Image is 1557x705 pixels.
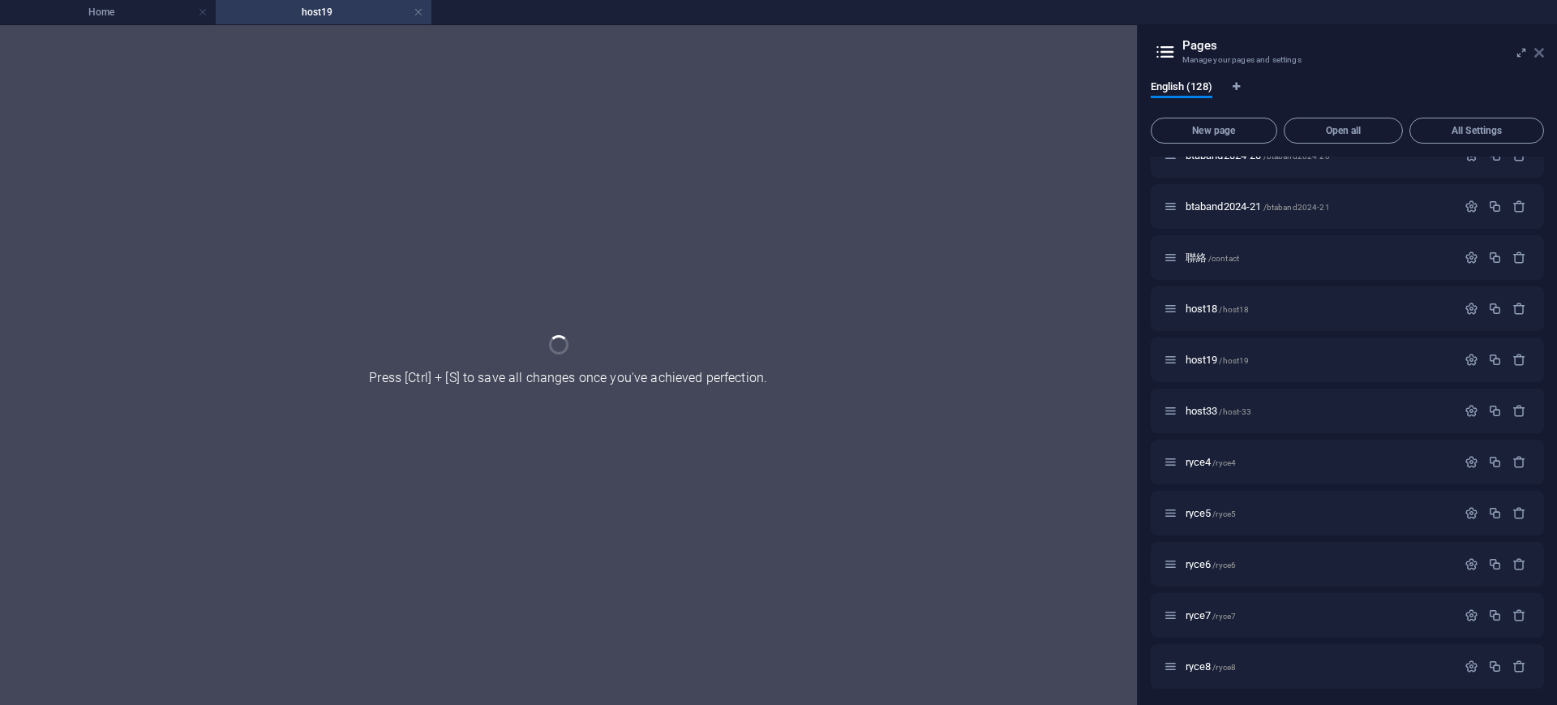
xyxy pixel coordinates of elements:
[1181,252,1456,263] div: 聯絡/contact
[216,3,431,21] h4: host19
[1284,118,1403,144] button: Open all
[1465,455,1478,469] div: Settings
[1512,557,1526,571] div: Remove
[1488,608,1502,622] div: Duplicate
[1186,405,1252,417] span: Click to open page
[1488,200,1502,213] div: Duplicate
[1488,455,1502,469] div: Duplicate
[1186,558,1237,570] span: Click to open page
[1512,660,1526,673] div: Remove
[1488,660,1502,673] div: Duplicate
[1512,404,1526,418] div: Remove
[1488,404,1502,418] div: Duplicate
[1512,506,1526,520] div: Remove
[1465,506,1478,520] div: Settings
[1212,612,1236,621] span: /ryce7
[1151,80,1545,111] div: Language Tabs
[1186,354,1250,366] span: Click to open page
[1263,152,1330,161] span: /btaband2024-20
[1182,53,1512,67] h3: Manage your pages and settings
[1186,507,1237,519] span: Click to open page
[1181,457,1456,467] div: ryce4/ryce4
[1186,456,1237,468] span: Click to open page
[1488,251,1502,264] div: Duplicate
[1488,302,1502,316] div: Duplicate
[1212,561,1236,570] span: /ryce6
[1465,557,1478,571] div: Settings
[1208,254,1239,263] span: /contact
[1181,406,1456,416] div: host33/host-33
[1181,661,1456,672] div: ryce8/ryce8
[1488,506,1502,520] div: Duplicate
[1291,126,1396,135] span: Open all
[1151,77,1212,100] span: English (128)
[1212,458,1236,467] span: /ryce4
[1465,353,1478,367] div: Settings
[1219,407,1251,416] span: /host-33
[1512,608,1526,622] div: Remove
[1186,200,1330,213] span: Click to open page
[1181,303,1456,314] div: host18/host18
[1512,353,1526,367] div: Remove
[1212,663,1236,672] span: /ryce8
[1181,355,1456,365] div: host19/host19
[1512,455,1526,469] div: Remove
[1219,305,1249,314] span: /host18
[1158,126,1270,135] span: New page
[1465,404,1478,418] div: Settings
[1512,200,1526,213] div: Remove
[1488,557,1502,571] div: Duplicate
[1182,38,1545,53] h2: Pages
[1186,609,1237,621] span: Click to open page
[1181,508,1456,518] div: ryce5/ryce5
[1181,610,1456,621] div: ryce7/ryce7
[1186,660,1237,673] span: Click to open page
[1186,303,1250,315] span: Click to open page
[1181,559,1456,570] div: ryce6/ryce6
[1512,302,1526,316] div: Remove
[1465,660,1478,673] div: Settings
[1465,608,1478,622] div: Settings
[1465,200,1478,213] div: Settings
[1186,251,1239,264] span: Click to open page
[1212,509,1236,518] span: /ryce5
[1488,353,1502,367] div: Duplicate
[1465,302,1478,316] div: Settings
[1409,118,1544,144] button: All Settings
[1219,356,1249,365] span: /host19
[1417,126,1537,135] span: All Settings
[1465,251,1478,264] div: Settings
[1151,118,1277,144] button: New page
[1181,201,1456,212] div: btaband2024-21/btaband2024-21
[1512,251,1526,264] div: Remove
[1263,203,1330,212] span: /btaband2024-21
